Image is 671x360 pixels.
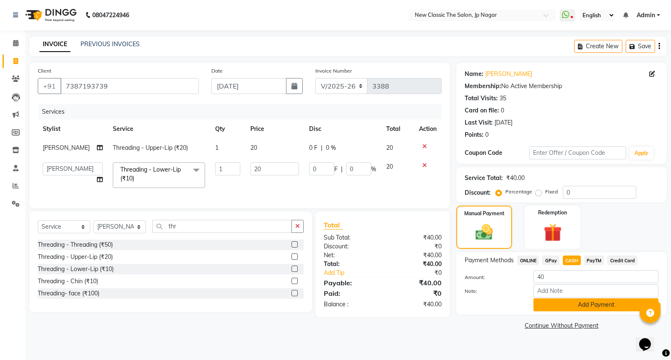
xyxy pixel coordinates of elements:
button: Save [626,40,655,53]
div: ₹0 [383,242,448,251]
div: Total: [317,260,383,269]
div: Total Visits: [465,94,498,103]
img: logo [21,3,79,27]
span: GPay [542,256,559,265]
span: CASH [563,256,581,265]
img: _cash.svg [470,222,498,242]
span: Threading - Lower-Lip (₹10) [120,166,181,182]
a: PREVIOUS INVOICES [81,40,140,48]
input: Amount [533,270,658,283]
span: Credit Card [607,256,637,265]
th: Service [108,120,210,138]
div: ₹40.00 [506,174,525,183]
div: ₹40.00 [383,260,448,269]
div: [DATE] [494,118,512,127]
div: Services [39,104,448,120]
label: Invoice Number [315,67,352,75]
input: Enter Offer / Coupon Code [529,146,626,159]
div: Coupon Code [465,149,529,157]
div: Last Visit: [465,118,493,127]
div: ₹40.00 [383,278,448,288]
label: Amount: [458,274,527,281]
button: Apply [629,147,653,159]
span: 20 [386,163,393,170]
img: _gift.svg [538,222,567,244]
span: | [341,165,343,174]
span: 0 % [326,143,336,152]
div: Discount: [317,242,383,251]
button: Add Payment [533,298,658,311]
div: Points: [465,130,484,139]
span: Threading - Upper-Lip (₹20) [113,144,188,151]
th: Action [414,120,442,138]
a: INVOICE [39,37,70,52]
th: Stylist [38,120,108,138]
span: Admin [637,11,655,20]
span: ONLINE [517,256,539,265]
div: Discount: [465,188,491,197]
div: ₹40.00 [383,251,448,260]
span: 20 [386,144,393,151]
th: Disc [304,120,381,138]
th: Total [381,120,414,138]
div: ₹0 [394,269,448,277]
div: Threading- face (₹100) [38,289,99,298]
div: Membership: [465,82,501,91]
label: Percentage [505,188,532,196]
span: Payment Methods [465,256,514,265]
span: [PERSON_NAME] [43,144,90,151]
div: Service Total: [465,174,503,183]
div: Card on file: [465,106,499,115]
span: 1 [215,144,218,151]
label: Client [38,67,51,75]
a: Continue Without Payment [458,321,665,330]
input: Add Note [533,284,658,297]
a: [PERSON_NAME] [485,70,532,78]
div: Name: [465,70,484,78]
input: Search or Scan [152,220,292,233]
a: x [134,175,138,182]
div: ₹0 [383,288,448,298]
label: Manual Payment [464,210,505,217]
span: 20 [250,144,257,151]
span: 0 F [309,143,317,152]
span: % [371,165,376,174]
div: Net: [317,251,383,260]
th: Price [245,120,304,138]
button: Create New [574,40,622,53]
div: No Active Membership [465,82,658,91]
label: Fixed [545,188,558,196]
span: | [321,143,322,152]
div: Paid: [317,288,383,298]
th: Qty [210,120,245,138]
div: 0 [501,106,504,115]
input: Search by Name/Mobile/Email/Code [60,78,199,94]
div: Sub Total: [317,233,383,242]
div: Threading - Chin (₹10) [38,277,98,286]
b: 08047224946 [92,3,129,27]
div: 0 [485,130,489,139]
label: Redemption [538,209,567,217]
div: Threading - Threading (₹50) [38,240,113,249]
div: Payable: [317,278,383,288]
label: Date [211,67,223,75]
iframe: chat widget [636,326,663,352]
span: Total [324,221,343,230]
button: +91 [38,78,61,94]
div: Balance : [317,300,383,309]
div: Threading - Upper-Lip (₹20) [38,253,113,261]
span: PayTM [584,256,604,265]
div: ₹40.00 [383,300,448,309]
label: Note: [458,287,527,295]
div: ₹40.00 [383,233,448,242]
span: F [334,165,338,174]
div: 35 [499,94,506,103]
a: Add Tip [317,269,394,277]
div: Threading - Lower-Lip (₹10) [38,265,114,274]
